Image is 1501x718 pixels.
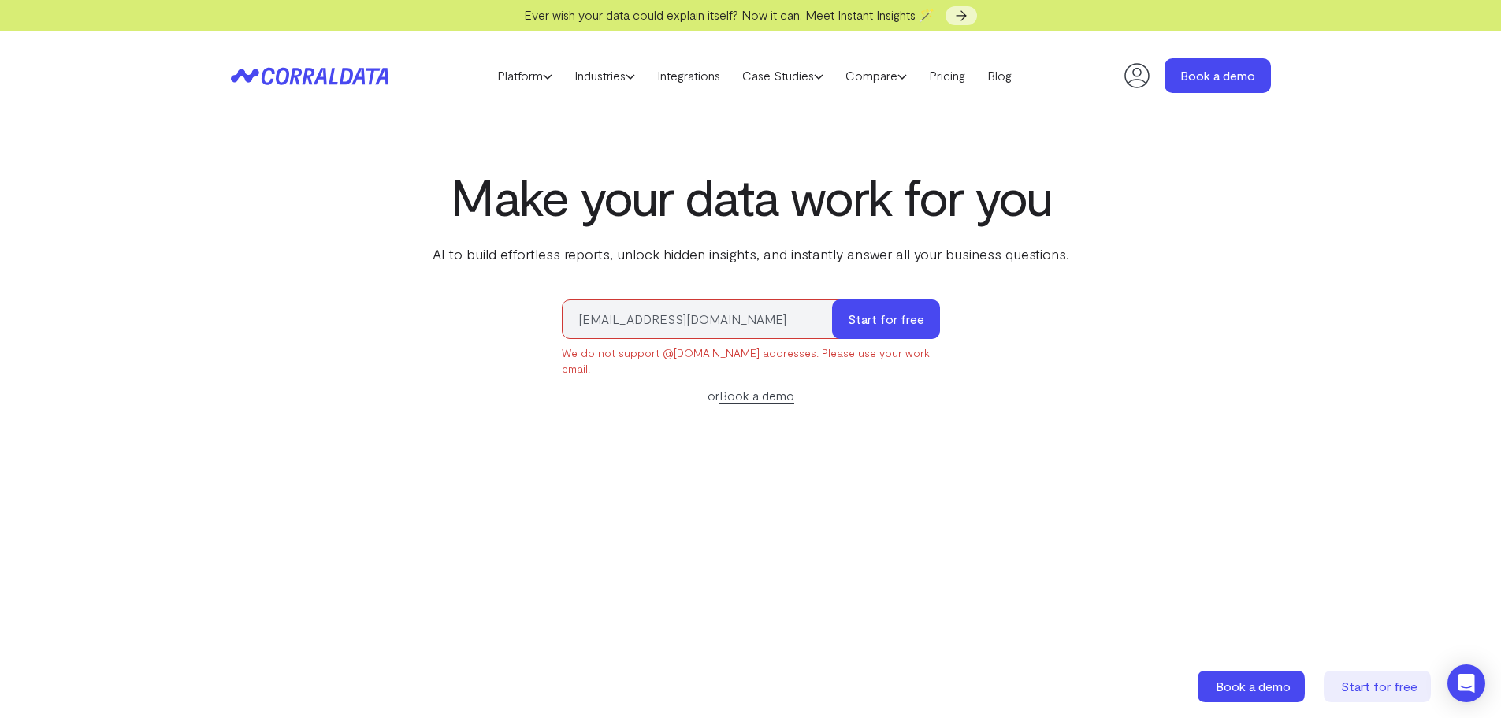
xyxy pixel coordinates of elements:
a: Integrations [646,64,731,87]
a: Book a demo [1198,671,1308,702]
a: Case Studies [731,64,834,87]
div: Open Intercom Messenger [1447,664,1485,702]
div: We do not support @[DOMAIN_NAME] addresses. Please use your work email. [562,345,940,377]
input: Enter work email* [562,299,848,339]
h1: Make your data work for you [429,168,1072,225]
a: Book a demo [719,388,794,404]
a: Compare [834,64,918,87]
a: Book a demo [1165,58,1271,93]
span: Book a demo [1216,679,1291,694]
a: Blog [976,64,1023,87]
a: Industries [563,64,646,87]
span: Start for free [1341,679,1417,694]
p: AI to build effortless reports, unlock hidden insights, and instantly answer all your business qu... [429,244,1072,264]
div: or [562,386,940,405]
span: Ever wish your data could explain itself? Now it can. Meet Instant Insights 🪄 [524,7,934,22]
button: Start for free [832,299,940,339]
a: Platform [486,64,563,87]
a: Start for free [1324,671,1434,702]
a: Pricing [918,64,976,87]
